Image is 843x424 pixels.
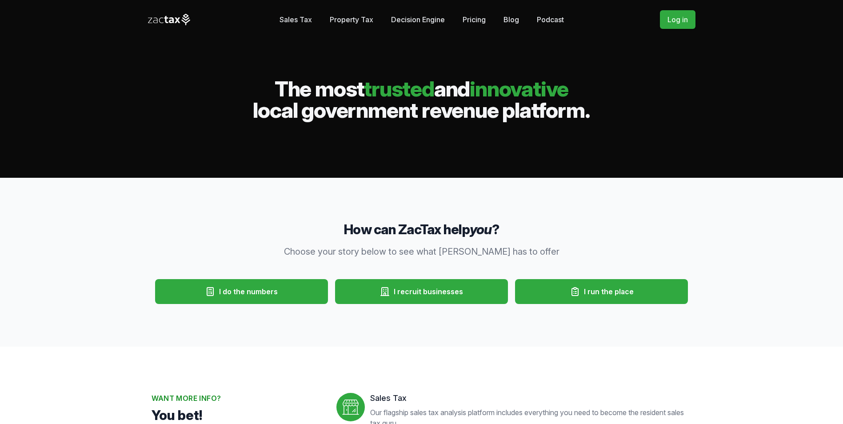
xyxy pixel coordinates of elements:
[660,10,695,29] a: Log in
[219,286,278,297] span: I do the numbers
[335,279,508,304] button: I recruit businesses
[470,221,492,237] em: you
[148,78,695,121] h2: The most and local government revenue platform.
[394,286,463,297] span: I recruit businesses
[503,11,519,28] a: Blog
[515,279,688,304] button: I run the place
[152,220,692,238] h3: How can ZacTax help ?
[251,245,592,258] p: Choose your story below to see what [PERSON_NAME] has to offer
[463,11,486,28] a: Pricing
[330,11,373,28] a: Property Tax
[391,11,445,28] a: Decision Engine
[152,393,322,404] h2: Want more info?
[280,11,312,28] a: Sales Tax
[155,279,328,304] button: I do the numbers
[470,76,568,102] span: innovative
[537,11,564,28] a: Podcast
[370,393,692,404] dt: Sales Tax
[584,286,634,297] span: I run the place
[152,407,322,423] p: You bet!
[364,76,434,102] span: trusted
